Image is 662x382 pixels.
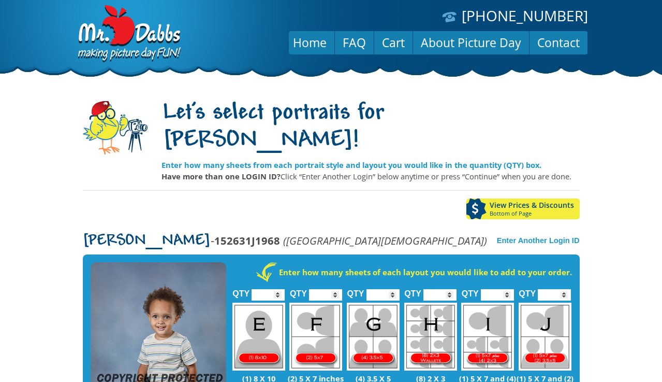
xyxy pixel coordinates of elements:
[290,278,307,303] label: QTY
[232,278,249,303] label: QTY
[529,30,587,55] a: Contact
[462,6,588,25] a: [PHONE_NUMBER]
[83,233,211,249] span: [PERSON_NAME]
[347,278,364,303] label: QTY
[83,101,148,154] img: camera-mascot
[75,5,182,63] img: Dabbs Company
[490,210,580,217] span: Bottom of Page
[374,30,413,55] a: Cart
[161,171,580,182] p: Click “Enter Another Login” below anytime or press “Continue” when you are done.
[466,199,580,219] a: View Prices & DiscountsBottom of Page
[413,30,529,55] a: About Picture Day
[214,233,280,248] strong: 152631J1968
[232,303,285,371] img: E
[404,303,457,371] img: H
[519,278,536,303] label: QTY
[519,303,571,371] img: J
[279,267,572,277] strong: Enter how many sheets of each layout you would like to add to your order.
[285,30,334,55] a: Home
[335,30,374,55] a: FAQ
[461,303,514,371] img: I
[283,233,487,248] em: ([GEOGRAPHIC_DATA][DEMOGRAPHIC_DATA])
[161,100,580,155] h1: Let's select portraits for [PERSON_NAME]!
[161,160,541,170] strong: Enter how many sheets from each portrait style and layout you would like in the quantity (QTY) box.
[161,171,281,181] strong: Have more than one LOGIN ID?
[347,303,400,371] img: G
[497,236,580,245] a: Enter Another Login ID
[289,303,342,371] img: F
[404,278,421,303] label: QTY
[83,235,487,247] p: -
[462,278,479,303] label: QTY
